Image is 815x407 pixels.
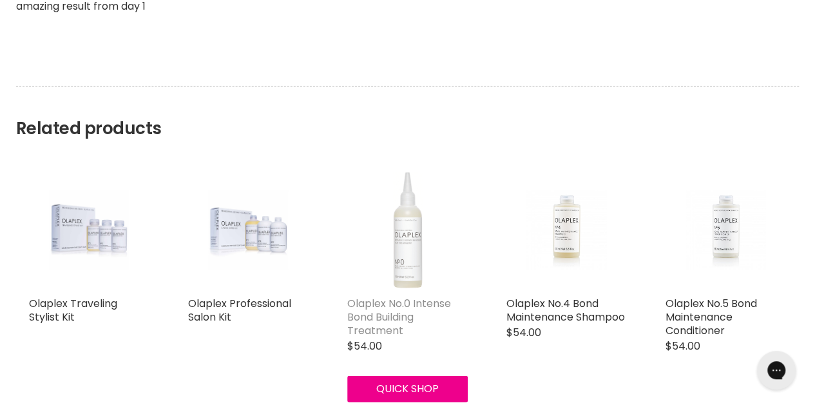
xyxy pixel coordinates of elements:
[506,324,541,339] span: $54.00
[347,169,468,290] img: Olaplex No.0 Intense Bond Building Treatment
[751,346,802,394] iframe: Gorgias live chat messenger
[347,295,451,337] a: Olaplex No.0 Intense Bond Building Treatment
[49,169,129,290] img: Olaplex Traveling Stylist Kit
[526,169,607,290] img: Olaplex Bond Maintenance Shampoo No 4
[666,295,757,337] a: Olaplex No.5 Bond Maintenance Conditioner
[666,338,700,353] span: $54.00
[16,86,799,138] h2: Related products
[686,169,766,290] img: Olaplex Bond Maintenance Conditioner No 5
[506,169,627,290] a: Olaplex No.4 Bond Maintenance Shampoo Olaplex Bond Maintenance Shampoo No 4
[506,295,625,324] a: Olaplex No.4 Bond Maintenance Shampoo
[347,338,382,353] span: $54.00
[29,169,149,290] a: Olaplex Traveling Stylist Kit
[347,375,468,401] button: Quick shop
[208,169,289,290] img: Olaplex Professional Salon Kit
[188,169,309,290] a: Olaplex Professional Salon Kit
[29,295,117,324] a: Olaplex Traveling Stylist Kit
[188,295,291,324] a: Olaplex Professional Salon Kit
[666,169,786,290] a: Olaplex No.5 Bond Maintenance Conditioner Olaplex Bond Maintenance Conditioner No 5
